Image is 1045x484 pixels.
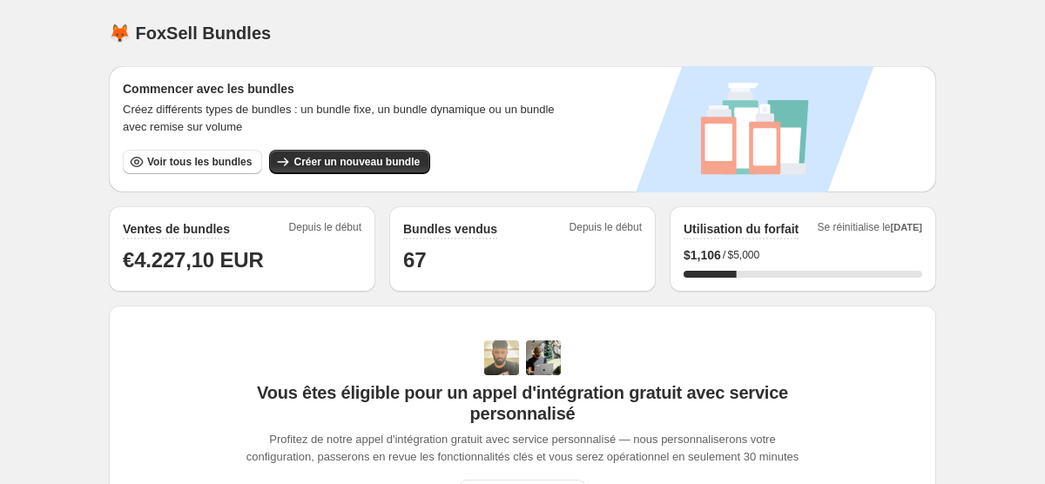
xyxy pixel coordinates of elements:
span: $ 1,106 [684,246,721,264]
h1: 67 [403,246,642,274]
h2: Utilisation du forfait [684,220,799,238]
div: / [684,246,922,264]
h1: 🦊 FoxSell Bundles [109,23,271,44]
h3: Commencer avec les bundles [123,80,576,97]
span: $5,000 [727,248,759,262]
span: Créez différents types de bundles : un bundle fixe, un bundle dynamique ou un bundle avec remise ... [123,101,576,136]
span: Depuis le début [570,220,642,239]
span: Profitez de notre appel d'intégration gratuit avec service personnalisé — nous personnaliserons v... [243,431,803,466]
span: [DATE] [891,222,922,232]
span: Voir tous les bundles [147,155,252,169]
span: Vous êtes éligible pour un appel d'intégration gratuit avec service personnalisé [243,382,803,424]
h2: Bundles vendus [403,220,497,238]
h1: €4.227,10 EUR [123,246,361,274]
button: Créer un nouveau bundle [269,150,430,174]
span: Créer un nouveau bundle [293,155,420,169]
span: Se réinitialise le [817,220,922,239]
img: Prakhar [526,340,561,375]
button: Voir tous les bundles [123,150,262,174]
h2: Ventes de bundles [123,220,230,238]
img: Adi [484,340,519,375]
span: Depuis le début [289,220,361,239]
